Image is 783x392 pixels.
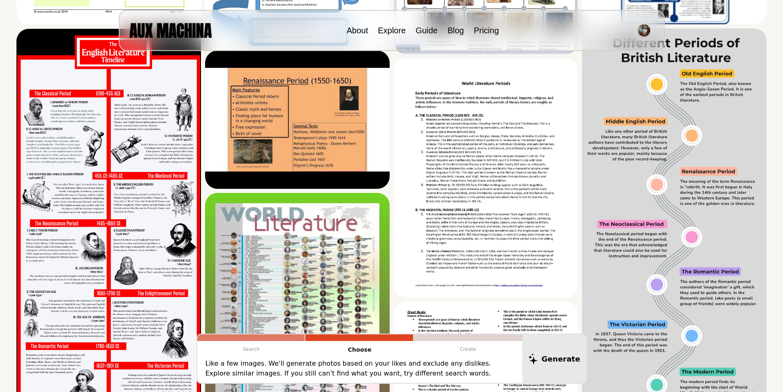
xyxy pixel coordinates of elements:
p: Search [197,341,306,357]
img: Search result [205,51,390,189]
p: Create [414,341,522,357]
a: Guide [416,26,437,35]
p: Like a few images. We'll generate photos based on your likes and exclude any dislikes. Explore si... [206,359,514,378]
img: AUX MACHINA [129,23,212,37]
img: Search result [394,58,578,297]
p: Choose [305,341,414,359]
button: Generate [522,334,586,383]
a: Explore [378,26,406,35]
a: Blog [448,26,464,35]
a: About [346,26,368,35]
a: Pricing [474,26,499,35]
img: Avatar [638,24,650,37]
